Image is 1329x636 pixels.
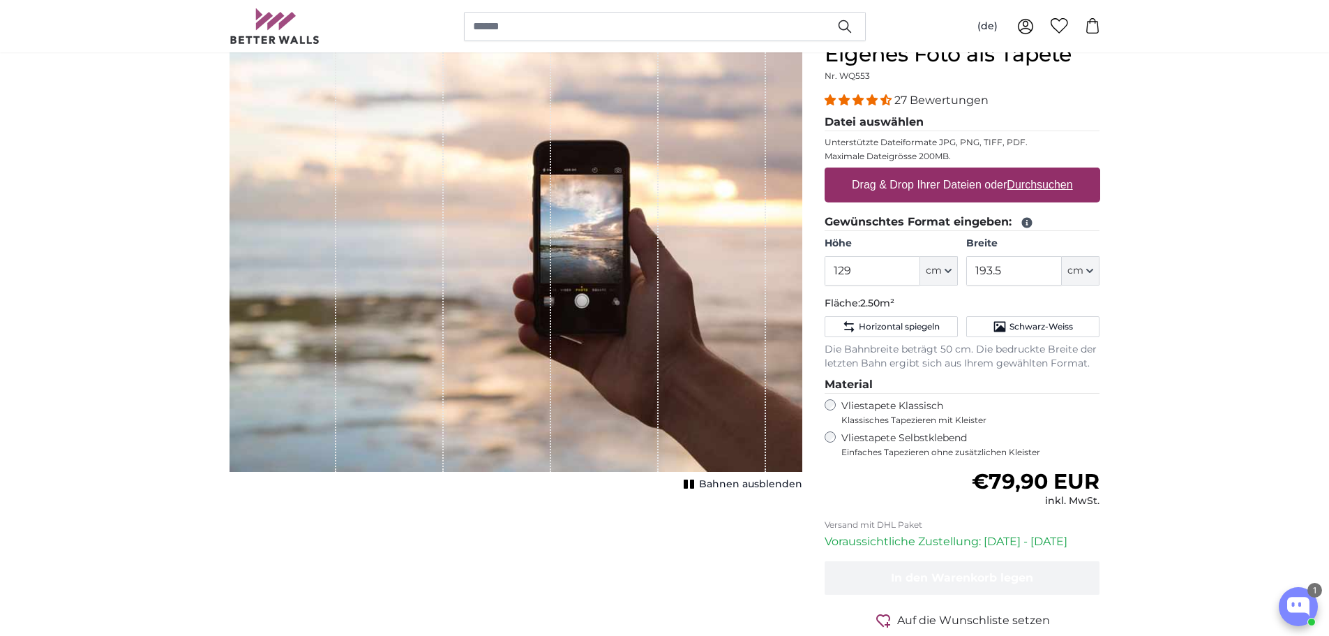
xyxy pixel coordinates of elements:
p: Maximale Dateigrösse 200MB. [825,151,1100,162]
span: Auf die Wunschliste setzen [897,612,1050,629]
span: cm [1067,264,1083,278]
legend: Material [825,376,1100,394]
span: Nr. WQ553 [825,71,870,81]
button: (de) [966,14,1009,39]
p: Versand mit DHL Paket [825,519,1100,531]
span: In den Warenkorb legen [891,571,1033,584]
span: €79,90 EUR [972,468,1099,494]
label: Breite [966,237,1099,251]
u: Durchsuchen [1007,179,1072,191]
h1: Eigenes Foto als Tapete [825,42,1100,67]
span: cm [926,264,942,278]
img: Betterwalls [230,8,320,44]
p: Unterstützte Dateiformate JPG, PNG, TIFF, PDF. [825,137,1100,148]
span: 27 Bewertungen [894,94,989,107]
span: Horizontal spiegeln [859,321,940,332]
label: Drag & Drop Ihrer Dateien oder [846,171,1079,199]
div: inkl. MwSt. [972,494,1099,508]
button: cm [1062,256,1099,286]
div: 1 [1307,583,1322,598]
p: Die Bahnbreite beträgt 50 cm. Die bedruckte Breite der letzten Bahn ergibt sich aus Ihrem gewählt... [825,343,1100,371]
label: Höhe [825,237,958,251]
span: Schwarz-Weiss [1009,321,1073,332]
button: Schwarz-Weiss [966,316,1099,337]
button: Horizontal spiegeln [825,316,958,337]
button: Bahnen ausblenden [679,475,802,494]
button: Auf die Wunschliste setzen [825,612,1100,629]
legend: Datei auswählen [825,114,1100,131]
p: Fläche: [825,297,1100,311]
legend: Gewünschtes Format eingeben: [825,214,1100,231]
button: Open chatbox [1279,587,1318,626]
div: 1 of 1 [230,42,802,494]
span: Bahnen ausblenden [699,478,802,491]
button: In den Warenkorb legen [825,561,1100,595]
span: Klassisches Tapezieren mit Kleister [841,415,1088,426]
span: 2.50m² [860,297,894,309]
p: Voraussichtliche Zustellung: [DATE] - [DATE] [825,533,1100,550]
label: Vliestapete Selbstklebend [841,431,1100,458]
span: 4.41 stars [825,94,894,107]
span: Einfaches Tapezieren ohne zusätzlichen Kleister [841,447,1100,458]
label: Vliestapete Klassisch [841,399,1088,426]
button: cm [920,256,958,286]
